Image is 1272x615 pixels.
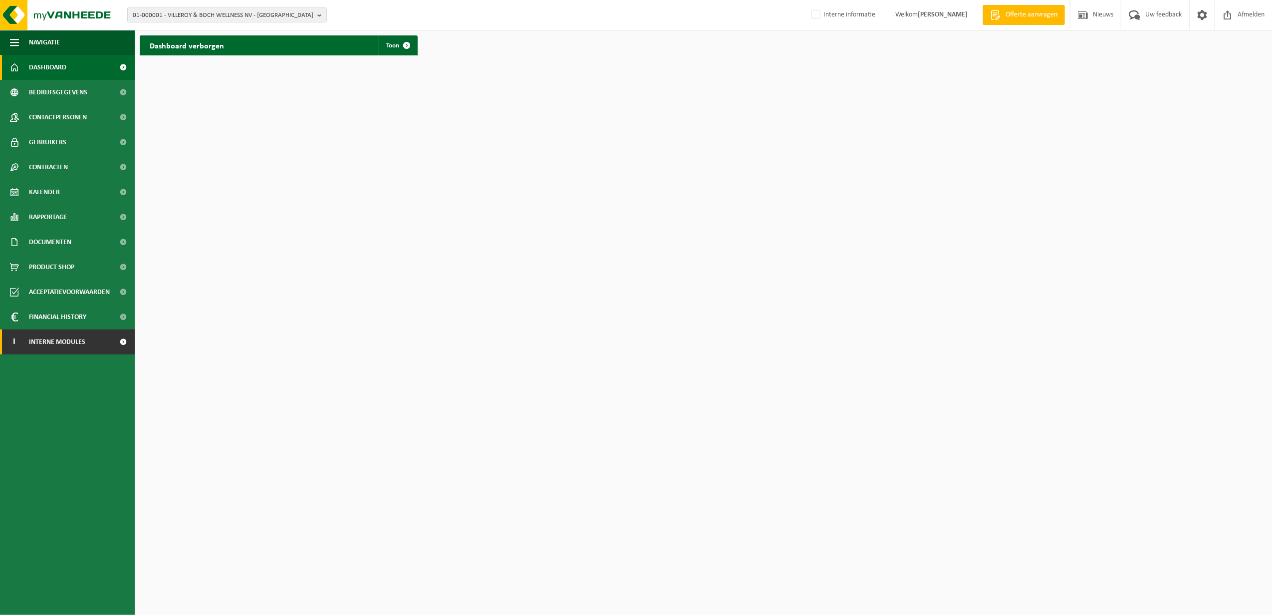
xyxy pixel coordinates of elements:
[29,180,60,205] span: Kalender
[140,35,234,55] h2: Dashboard verborgen
[29,255,74,280] span: Product Shop
[29,55,66,80] span: Dashboard
[378,35,417,55] a: Toon
[29,230,71,255] span: Documenten
[29,130,66,155] span: Gebruikers
[10,329,19,354] span: I
[918,11,968,18] strong: [PERSON_NAME]
[29,155,68,180] span: Contracten
[1003,10,1060,20] span: Offerte aanvragen
[29,105,87,130] span: Contactpersonen
[983,5,1065,25] a: Offerte aanvragen
[29,329,85,354] span: Interne modules
[29,205,67,230] span: Rapportage
[29,80,87,105] span: Bedrijfsgegevens
[29,280,110,305] span: Acceptatievoorwaarden
[127,7,327,22] button: 01-000001 - VILLEROY & BOCH WELLNESS NV - [GEOGRAPHIC_DATA]
[386,42,399,49] span: Toon
[809,7,875,22] label: Interne informatie
[133,8,313,23] span: 01-000001 - VILLEROY & BOCH WELLNESS NV - [GEOGRAPHIC_DATA]
[29,30,60,55] span: Navigatie
[29,305,86,329] span: Financial History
